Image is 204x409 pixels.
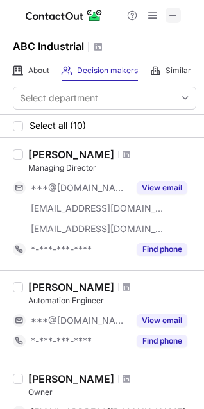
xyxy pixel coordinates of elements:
[28,148,114,161] div: [PERSON_NAME]
[137,243,187,256] button: Reveal Button
[31,223,164,235] span: [EMAIL_ADDRESS][DOMAIN_NAME]
[26,8,103,23] img: ContactOut v5.3.10
[166,65,191,76] span: Similar
[137,335,187,347] button: Reveal Button
[20,92,98,104] div: Select department
[137,314,187,327] button: Reveal Button
[31,182,129,194] span: ***@[DOMAIN_NAME]
[28,65,49,76] span: About
[28,281,114,294] div: [PERSON_NAME]
[77,65,138,76] span: Decision makers
[31,315,129,326] span: ***@[DOMAIN_NAME]
[28,387,196,398] div: Owner
[137,181,187,194] button: Reveal Button
[28,295,196,306] div: Automation Engineer
[13,38,84,54] h1: ABC Industrial
[28,162,196,174] div: Managing Director
[28,372,114,385] div: [PERSON_NAME]
[30,121,86,131] span: Select all (10)
[31,203,164,214] span: [EMAIL_ADDRESS][DOMAIN_NAME]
